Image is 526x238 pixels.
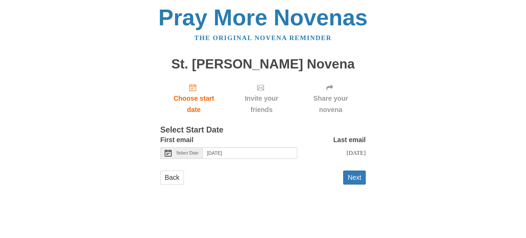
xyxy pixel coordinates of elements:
a: The original novena reminder [195,34,332,41]
h1: St. [PERSON_NAME] Novena [160,57,366,72]
span: Choose start date [167,93,221,115]
button: Next [343,171,366,185]
a: Pray More Novenas [159,5,368,30]
label: First email [160,134,193,146]
span: Select Date [176,151,198,155]
span: Invite your friends [234,93,289,115]
h3: Select Start Date [160,126,366,135]
a: Back [160,171,184,185]
span: Share your novena [302,93,359,115]
span: [DATE] [347,149,366,156]
label: Last email [333,134,366,146]
div: Click "Next" to confirm your start date first. [296,78,366,119]
a: Choose start date [160,78,227,119]
div: Click "Next" to confirm your start date first. [227,78,296,119]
